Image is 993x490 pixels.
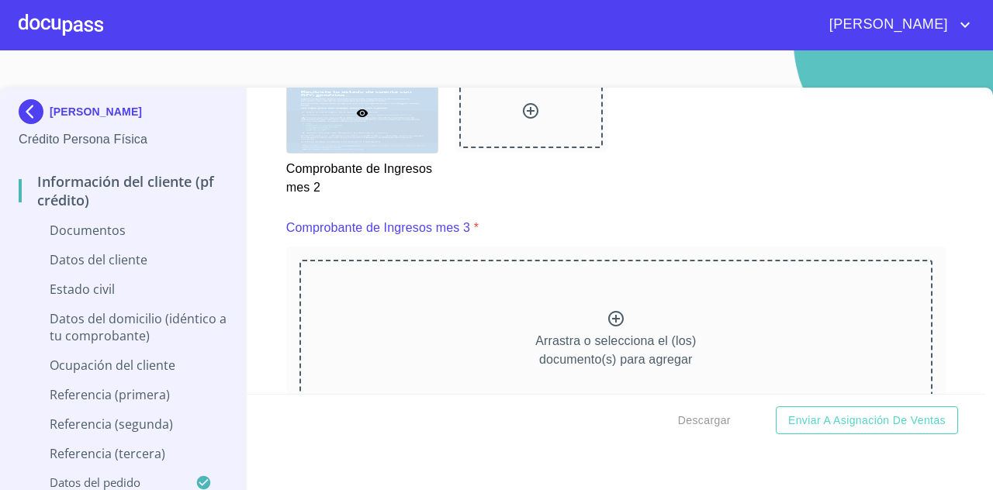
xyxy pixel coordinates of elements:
[678,411,731,430] span: Descargar
[776,406,958,435] button: Enviar a Asignación de Ventas
[286,219,470,237] p: Comprobante de Ingresos mes 3
[535,332,696,369] p: Arrastra o selecciona el (los) documento(s) para agregar
[19,386,227,403] p: Referencia (primera)
[19,357,227,374] p: Ocupación del Cliente
[818,12,956,37] span: [PERSON_NAME]
[19,99,50,124] img: Docupass spot blue
[19,310,227,344] p: Datos del domicilio (idéntico a tu comprobante)
[19,222,227,239] p: Documentos
[19,130,227,149] p: Crédito Persona Física
[19,99,227,130] div: [PERSON_NAME]
[672,406,737,435] button: Descargar
[19,172,227,209] p: Información del cliente (PF crédito)
[19,281,227,298] p: Estado Civil
[818,12,974,37] button: account of current user
[19,474,195,490] p: Datos del pedido
[286,154,438,197] p: Comprobante de Ingresos mes 2
[19,445,227,462] p: Referencia (tercera)
[19,416,227,433] p: Referencia (segunda)
[50,105,142,118] p: [PERSON_NAME]
[19,251,227,268] p: Datos del cliente
[788,411,946,430] span: Enviar a Asignación de Ventas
